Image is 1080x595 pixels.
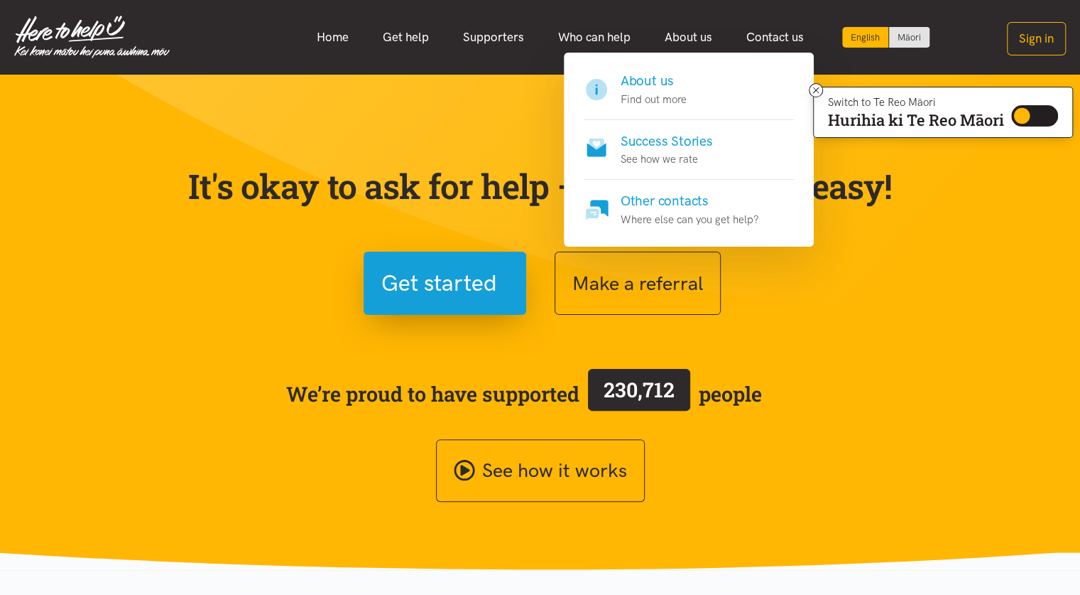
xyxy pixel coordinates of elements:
div: Current language [842,27,889,48]
a: Contact us [729,22,821,53]
div: Language toggle [842,27,930,48]
a: See how it works [436,439,645,503]
a: About us [648,22,729,53]
a: 230,712 [579,366,699,422]
p: Find out more [621,91,687,108]
a: Home [300,22,366,53]
a: Who can help [541,22,648,53]
p: Hurihia ki Te Reo Māori [828,114,1004,127]
p: It's okay to ask for help — we've made it easy! [185,166,895,207]
a: Other contacts Where else can you get help? [584,180,794,228]
span: We’re proud to have supported people [286,366,762,422]
img: Home [14,16,170,58]
p: Switch to Te Reo Māori [828,98,1004,107]
a: Get help [366,22,446,53]
a: About us Find out more [584,71,794,120]
a: Switch to Te Reo Māori [889,27,929,48]
span: 230,712 [604,376,675,403]
h4: Success Stories [621,132,713,151]
p: See how we rate [621,151,713,168]
a: Success Stories See how we rate [584,120,794,181]
button: Make a referral [555,252,721,315]
span: Get started [381,265,497,301]
button: Sign in [1007,22,1066,55]
p: Where else can you get help? [621,211,759,228]
div: About us [564,53,814,247]
a: Supporters [446,22,541,53]
h4: About us [621,71,687,91]
button: Get started [364,252,526,315]
h4: Other contacts [621,191,759,211]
